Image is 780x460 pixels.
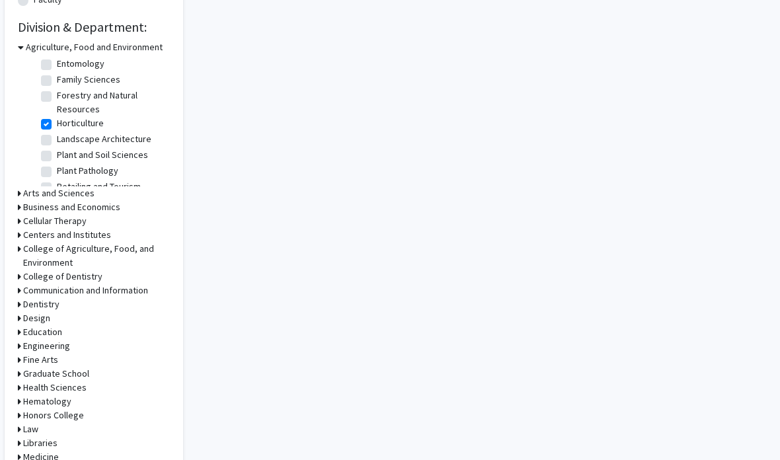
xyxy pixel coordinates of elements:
[23,367,89,381] h3: Graduate School
[23,395,71,408] h3: Hematology
[23,214,87,228] h3: Cellular Therapy
[23,339,70,353] h3: Engineering
[23,186,95,200] h3: Arts and Sciences
[57,73,120,87] label: Family Sciences
[23,297,59,311] h3: Dentistry
[57,89,167,116] label: Forestry and Natural Resources
[10,401,56,450] iframe: Chat
[23,270,102,284] h3: College of Dentistry
[57,57,104,71] label: Entomology
[23,325,62,339] h3: Education
[57,116,104,130] label: Horticulture
[23,381,87,395] h3: Health Sciences
[57,180,167,208] label: Retailing and Tourism Management
[23,284,148,297] h3: Communication and Information
[23,311,50,325] h3: Design
[18,19,170,35] h2: Division & Department:
[23,353,58,367] h3: Fine Arts
[23,228,111,242] h3: Centers and Institutes
[57,164,118,178] label: Plant Pathology
[23,200,120,214] h3: Business and Economics
[26,40,163,54] h3: Agriculture, Food and Environment
[23,242,170,270] h3: College of Agriculture, Food, and Environment
[57,132,151,146] label: Landscape Architecture
[57,148,148,162] label: Plant and Soil Sciences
